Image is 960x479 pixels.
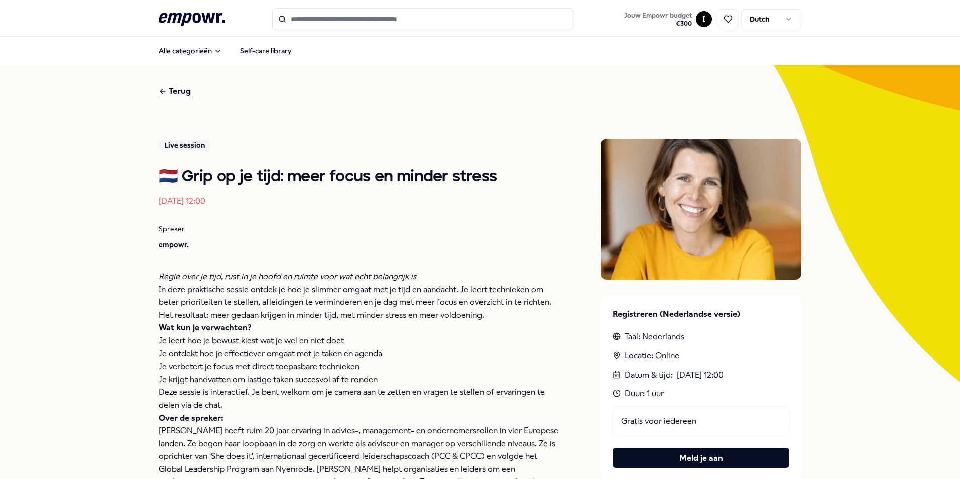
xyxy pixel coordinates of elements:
p: empowr. [159,239,560,250]
input: Search for products, categories or subcategories [272,8,573,30]
time: [DATE] 12:00 [159,196,205,206]
img: Presenter image [601,139,801,280]
a: Self-care library [232,41,300,61]
strong: Wat kun je verwachten? [159,323,251,332]
div: Datum & tijd : [613,369,789,382]
div: Gratis voor iedereen [613,406,789,436]
div: Taal: Nederlands [613,330,789,343]
div: Locatie: Online [613,349,789,363]
a: Jouw Empowr budget€300 [620,9,696,30]
button: I [696,11,712,27]
em: Regie over je tijd, rust in je hoofd en ruimte voor wat echt belangrijk is [159,272,416,281]
p: Spreker [159,223,560,234]
button: Jouw Empowr budget€300 [622,10,694,30]
p: Je leert hoe je bewust kiest wat je wel en niet doet [159,334,560,347]
p: In deze praktische sessie ontdek je hoe je slimmer omgaat met je tijd en aandacht. Je leert techn... [159,283,560,322]
p: Je ontdekt hoe je effectiever omgaat met je taken en agenda [159,347,560,361]
p: Deze sessie is interactief. Je bent welkom om je camera aan te zetten en vragen te stellen of erv... [159,386,560,411]
p: Je krijgt handvatten om lastige taken succesvol af te ronden [159,373,560,386]
button: Meld je aan [613,448,789,468]
p: Je verbetert je focus met direct toepasbare technieken [159,360,560,373]
nav: Main [151,41,300,61]
h1: 🇳🇱 Grip op je tijd: meer focus en minder stress [159,167,560,187]
button: Alle categorieën [151,41,230,61]
time: [DATE] 12:00 [677,369,724,382]
span: € 300 [624,20,692,28]
p: Registreren (Nederlandse versie) [613,308,789,321]
div: Live session [159,140,210,151]
div: Terug [159,85,191,98]
span: Jouw Empowr budget [624,12,692,20]
strong: Over de spreker: [159,413,223,423]
div: Duur: 1 uur [613,387,789,400]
